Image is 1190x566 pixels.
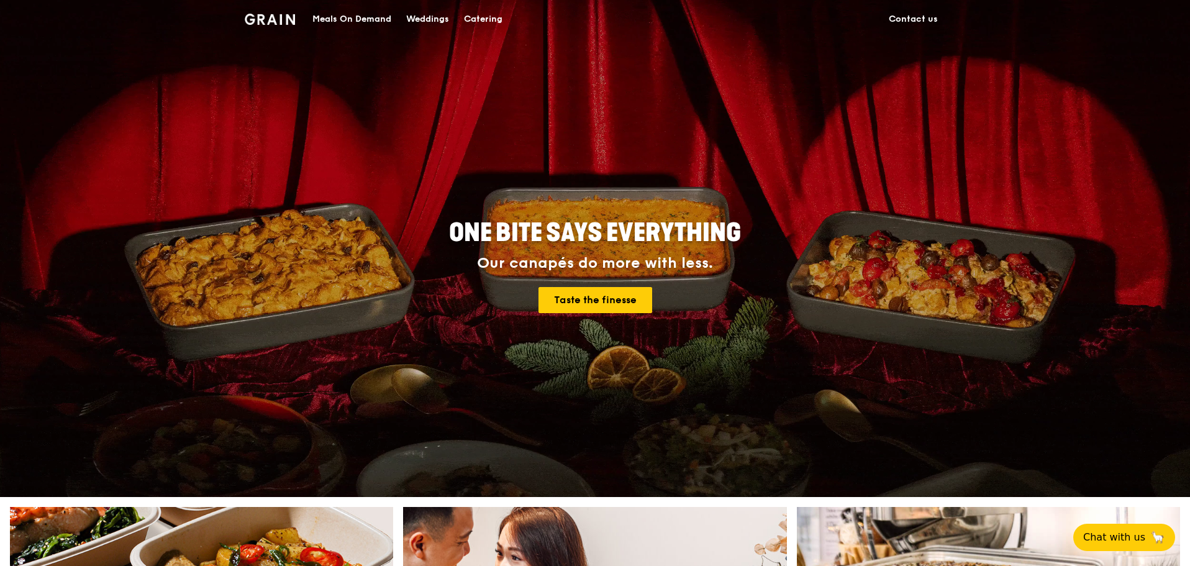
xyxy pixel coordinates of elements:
[406,1,449,38] div: Weddings
[399,1,456,38] a: Weddings
[1073,524,1175,551] button: Chat with us🦙
[449,218,741,248] span: ONE BITE SAYS EVERYTHING
[881,1,945,38] a: Contact us
[245,14,295,25] img: Grain
[1150,530,1165,545] span: 🦙
[371,255,819,272] div: Our canapés do more with less.
[456,1,510,38] a: Catering
[464,1,502,38] div: Catering
[538,287,652,313] a: Taste the finesse
[1083,530,1145,545] span: Chat with us
[312,1,391,38] div: Meals On Demand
